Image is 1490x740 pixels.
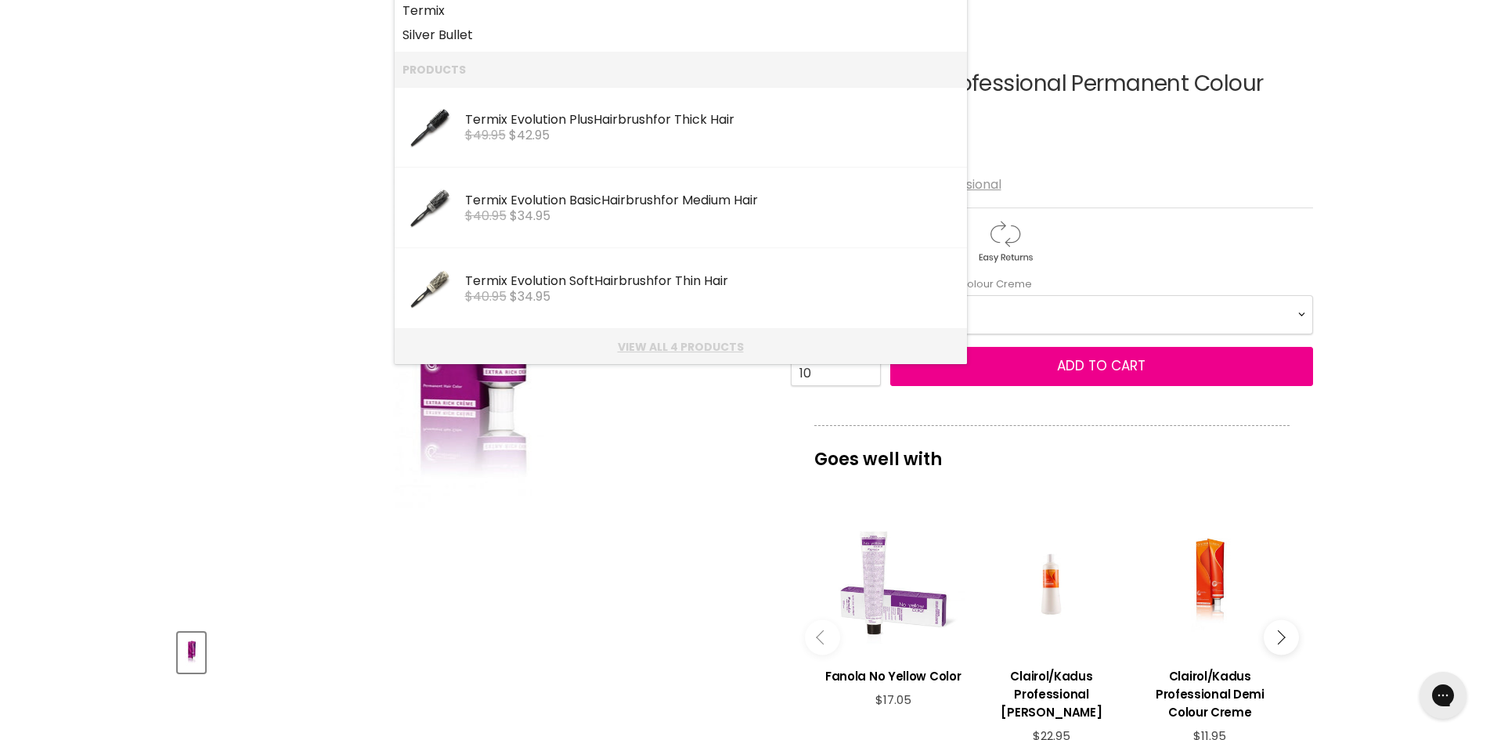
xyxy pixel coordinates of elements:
[408,175,452,241] img: CEPILLO-TERMIX-EVOLUTION-BASIC_200x.jpg
[822,655,965,693] a: View product:Fanola No Yellow Color
[509,126,550,144] span: $42.95
[822,667,965,685] h3: Fanola No Yellow Color
[1138,667,1281,721] h3: Clairol/Kadus Professional Demi Colour Creme
[594,272,654,290] b: Hairbrush
[890,347,1313,386] button: Add to cart
[601,191,661,209] b: Hairbrush
[179,634,204,671] img: Clairol Professional Permanent Colour Creme
[510,207,550,225] span: $34.95
[465,193,959,210] div: Termix Evolution Basic for Medium Hair
[791,72,1313,121] h1: Clairol/Kadus Professional Permanent Colour Creme
[395,52,967,87] li: Products
[402,23,959,48] a: Silver Bullet
[593,110,653,128] b: Hairbrush
[1412,666,1474,724] iframe: Gorgias live chat messenger
[395,87,967,168] li: Products: Termix Evolution Plus Hairbrush for Thick Hair
[287,51,652,599] img: Clairol Professional Permanent Colour Creme
[980,655,1123,729] a: View product:Clairol/Kadus Professional Demi Developer
[814,425,1290,477] p: Goes well with
[402,341,959,353] a: View all 4 products
[175,628,765,673] div: Product thumbnails
[980,667,1123,721] h3: Clairol/Kadus Professional [PERSON_NAME]
[1138,655,1281,729] a: View product:Clairol/Kadus Professional Demi Colour Creme
[395,168,967,248] li: Products: Termix Evolution Basic Hairbrush for Medium Hair
[465,126,506,144] s: $49.95
[178,33,763,618] div: Clairol/Kadus Professional Permanent Colour Creme image. Click or Scroll to Zoom.
[963,218,1046,265] img: returns.gif
[1057,356,1145,375] span: Add to cart
[395,248,967,329] li: Products: Termix Evolution Soft Hairbrush for Thin Hair
[465,113,959,129] div: Termix Evolution Plus for Thick Hair
[791,347,881,386] input: Quantity
[465,287,507,305] s: $40.95
[178,633,205,673] button: Clairol Professional Permanent Colour Creme
[408,95,452,161] img: CEPILLO-TERMIX-EVOLUTION-PLUS-PARA-CABELLOS-GRUESOS_200x.jpg
[465,207,507,225] s: $40.95
[395,23,967,52] li: Collections: Silver Bullet
[408,256,452,322] img: CEPILLO-EVOLUTION-SOFT_200x.jpg
[875,691,911,708] span: $17.05
[791,276,1032,291] label: Clairol Professional Permanent Colour Creme
[510,287,550,305] span: $34.95
[465,274,959,291] div: Termix Evolution Soft for Thin Hair
[395,329,967,364] li: View All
